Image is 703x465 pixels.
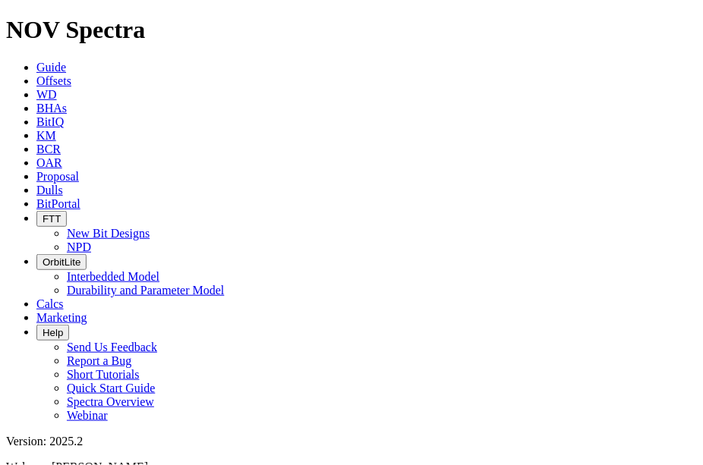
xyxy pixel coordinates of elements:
a: WD [36,88,57,101]
span: OrbitLite [43,256,80,268]
a: Spectra Overview [67,395,154,408]
a: Offsets [36,74,71,87]
div: Version: 2025.2 [6,435,697,448]
a: Guide [36,61,66,74]
button: OrbitLite [36,254,87,270]
a: BHAs [36,102,67,115]
a: Interbedded Model [67,270,159,283]
a: KM [36,129,56,142]
a: Proposal [36,170,79,183]
a: Report a Bug [67,354,131,367]
span: Help [43,327,63,338]
a: Dulls [36,184,63,196]
a: Send Us Feedback [67,341,157,353]
a: OAR [36,156,62,169]
a: New Bit Designs [67,227,150,240]
button: FTT [36,211,67,227]
h1: NOV Spectra [6,16,697,44]
a: Short Tutorials [67,368,140,381]
a: Marketing [36,311,87,324]
a: NPD [67,240,91,253]
a: BCR [36,143,61,156]
a: Durability and Parameter Model [67,284,225,297]
a: BitIQ [36,115,64,128]
a: Calcs [36,297,64,310]
a: BitPortal [36,197,80,210]
a: Quick Start Guide [67,382,155,394]
span: FTT [43,213,61,225]
a: Webinar [67,409,108,422]
button: Help [36,325,69,341]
